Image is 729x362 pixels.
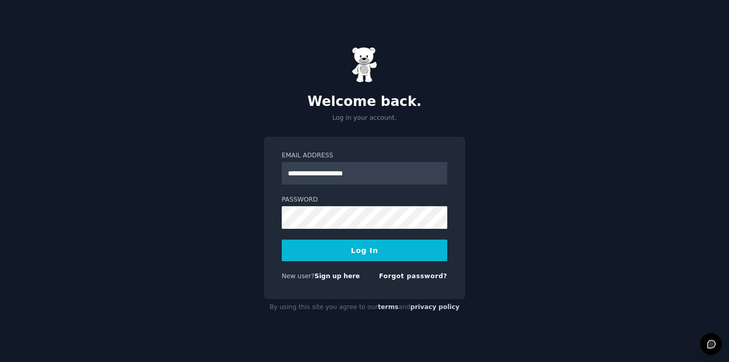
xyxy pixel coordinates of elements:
a: terms [378,303,398,311]
h2: Welcome back. [264,94,465,110]
label: Email Address [282,151,447,160]
a: Forgot password? [379,273,447,280]
p: Log in your account. [264,114,465,123]
span: New user? [282,273,315,280]
div: By using this site you agree to our and [264,299,465,316]
button: Log In [282,240,447,261]
a: privacy policy [410,303,460,311]
a: Sign up here [315,273,360,280]
img: Gummy Bear [352,47,377,83]
label: Password [282,195,447,205]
